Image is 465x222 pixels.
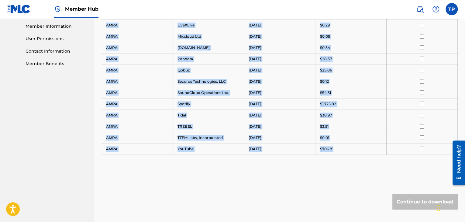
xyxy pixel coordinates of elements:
[173,121,244,132] td: TREBEL
[173,98,244,109] td: Spotify
[432,5,439,13] img: help
[244,76,315,87] td: [DATE]
[320,113,332,118] p: $38.97
[320,45,330,50] p: $0.54
[173,64,244,76] td: Qobuz
[244,64,315,76] td: [DATE]
[102,42,173,53] td: AMRA
[320,34,330,39] p: $0.05
[244,87,315,98] td: [DATE]
[446,3,458,15] div: User Menu
[448,138,465,187] iframe: Resource Center
[26,36,87,42] a: User Permissions
[26,23,87,29] a: Member Information
[102,64,173,76] td: AMRA
[414,3,426,15] a: Public Search
[320,124,328,129] p: $3.51
[26,48,87,54] a: Contact Information
[173,132,244,143] td: TTFM Labs, Incorporated
[173,87,244,98] td: SoundCloud Operations Inc.
[102,76,173,87] td: AMRA
[173,143,244,154] td: YouTube
[173,19,244,31] td: LiveXLive
[102,109,173,121] td: AMRA
[244,31,315,42] td: [DATE]
[320,101,336,107] p: $1,725.82
[320,79,329,84] p: $0.12
[320,68,332,73] p: $25.06
[173,109,244,121] td: Tidal
[320,135,329,140] p: $0.01
[320,146,333,152] p: $706.81
[320,23,329,28] p: $0.29
[173,76,244,87] td: Securus Technologies, LLC
[320,56,332,62] p: $28.37
[320,90,331,95] p: $54.51
[102,132,173,143] td: AMRA
[102,143,173,154] td: AMRA
[244,19,315,31] td: [DATE]
[173,53,244,64] td: Pandora
[435,193,465,222] iframe: Chat Widget
[244,143,315,154] td: [DATE]
[173,31,244,42] td: Mixcloud Ltd
[244,53,315,64] td: [DATE]
[173,42,244,53] td: [DOMAIN_NAME]
[244,109,315,121] td: [DATE]
[102,98,173,109] td: AMRA
[436,199,440,217] div: Drag
[102,87,173,98] td: AMRA
[244,98,315,109] td: [DATE]
[7,5,31,13] img: MLC Logo
[430,3,442,15] div: Help
[54,5,61,13] img: Top Rightsholder
[26,61,87,67] a: Member Benefits
[102,31,173,42] td: AMRA
[102,121,173,132] td: AMRA
[244,121,315,132] td: [DATE]
[244,132,315,143] td: [DATE]
[102,19,173,31] td: AMRA
[102,53,173,64] td: AMRA
[416,5,424,13] img: search
[244,42,315,53] td: [DATE]
[65,5,98,12] span: Member Hub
